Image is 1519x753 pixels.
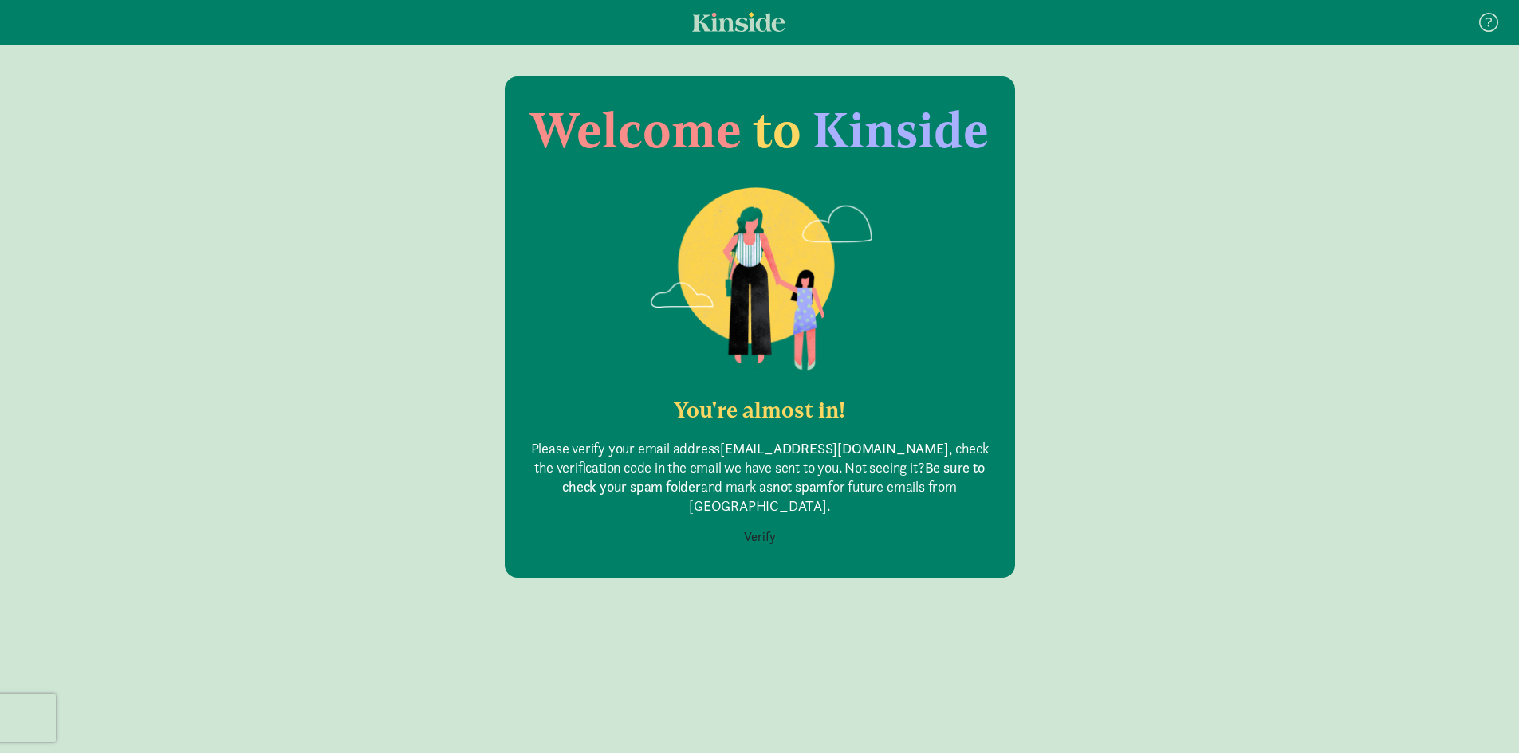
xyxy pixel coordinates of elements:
b: Be sure to check your spam folder [562,458,984,496]
a: Kinside [692,12,785,32]
span: Kinside [813,100,989,160]
span: to [753,100,801,160]
h2: You're almost in! [530,398,990,423]
span: Welcome [530,100,742,160]
p: Please verify your email address , check the verification code in the email we have sent to you. ... [530,439,990,516]
b: not spam [773,477,828,496]
b: [EMAIL_ADDRESS][DOMAIN_NAME] [720,439,948,457]
button: Verify [734,522,786,552]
